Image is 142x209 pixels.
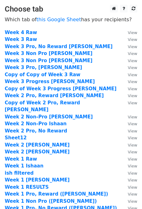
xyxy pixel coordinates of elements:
[128,178,137,182] small: View
[128,93,137,98] small: View
[128,143,137,147] small: View
[5,198,97,204] a: Week 1 Non Pro ([PERSON_NAME])
[122,100,137,106] a: View
[122,135,137,141] a: View
[5,44,112,49] a: Week 3 Pro, No Reward [PERSON_NAME]
[5,121,67,127] a: Week 2 Non-Pro Ishaan
[5,177,70,183] a: Week 1 [PERSON_NAME]
[5,86,117,92] a: Copy of Week 3 Progress [PERSON_NAME]
[128,171,137,176] small: View
[128,37,137,42] small: View
[122,191,137,197] a: View
[128,115,137,119] small: View
[128,30,137,35] small: View
[122,72,137,77] a: View
[5,184,49,190] a: Week 1 RESULTS
[122,156,137,162] a: View
[128,51,137,56] small: View
[122,79,137,84] a: View
[5,191,108,197] a: Week 1 Pro, Reward ([PERSON_NAME])
[5,170,34,176] a: ish filtered
[122,163,137,169] a: View
[5,51,92,56] a: Week 3 Non Pro [PERSON_NAME]
[122,58,137,63] a: View
[128,72,137,77] small: View
[5,163,43,169] a: Week 1 Ishaan
[5,37,37,42] a: Week 3 Raw
[128,65,137,70] small: View
[122,114,137,120] a: View
[128,129,137,133] small: View
[122,184,137,190] a: View
[5,156,37,162] a: Week 1 Raw
[5,72,80,77] a: Copy of Copy of Week 3 Raw
[122,65,137,70] a: View
[122,142,137,148] a: View
[122,198,137,204] a: View
[128,185,137,190] small: View
[5,30,37,35] a: Week 4 Raw
[5,5,137,14] h3: Choose tab
[5,128,67,134] a: Week 2 Pro, No Reward
[122,121,137,127] a: View
[128,192,137,197] small: View
[122,149,137,155] a: View
[5,93,104,98] a: Week 2 Pro, Reward [PERSON_NAME]
[5,149,70,155] a: Week 2 [PERSON_NAME]
[128,79,137,84] small: View
[5,65,82,70] a: Week 3 Pro, [PERSON_NAME]
[5,114,93,120] a: Week 2 Non-Pro [PERSON_NAME]
[122,86,137,92] a: View
[128,199,137,204] small: View
[128,44,137,49] small: View
[122,93,137,98] a: View
[128,150,137,154] small: View
[5,135,27,141] a: Sheet12
[5,79,95,84] a: Week 3 Progress [PERSON_NAME]
[128,136,137,140] small: View
[36,17,81,22] a: this Google Sheet
[5,100,80,113] a: Copy of Week 2 Pro, Reward [PERSON_NAME]
[128,58,137,63] small: View
[128,101,137,105] small: View
[122,37,137,42] a: View
[128,87,137,91] small: View
[122,44,137,49] a: View
[128,122,137,126] small: View
[128,164,137,168] small: View
[122,128,137,134] a: View
[122,51,137,56] a: View
[5,16,137,23] p: Which tab of has your recipients?
[128,157,137,162] small: View
[5,58,92,63] a: Week 3 Non Pro [PERSON_NAME]
[122,177,137,183] a: View
[122,30,137,35] a: View
[5,142,70,148] a: Week 2 [PERSON_NAME]
[122,170,137,176] a: View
